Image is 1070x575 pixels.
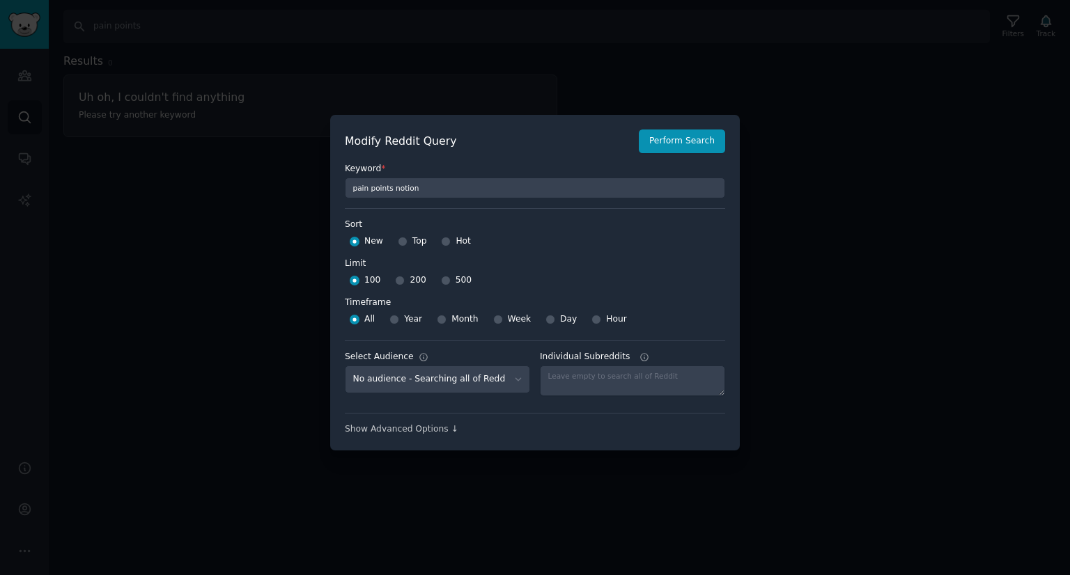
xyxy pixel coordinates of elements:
h2: Modify Reddit Query [345,133,631,150]
span: Week [508,313,532,326]
span: All [364,313,375,326]
button: Perform Search [639,129,725,153]
span: Day [560,313,577,326]
span: Hot [456,235,471,248]
span: 500 [456,274,472,287]
span: 100 [364,274,380,287]
div: Show Advanced Options ↓ [345,423,725,436]
span: Year [404,313,422,326]
span: New [364,235,383,248]
div: Select Audience [345,351,414,363]
span: 200 [410,274,426,287]
label: Sort [345,219,725,231]
input: Keyword to search on Reddit [345,178,725,198]
label: Individual Subreddits [540,351,725,363]
label: Keyword [345,163,725,175]
div: Limit [345,258,366,270]
span: Top [412,235,427,248]
label: Timeframe [345,292,725,309]
span: Month [451,313,478,326]
span: Hour [606,313,627,326]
